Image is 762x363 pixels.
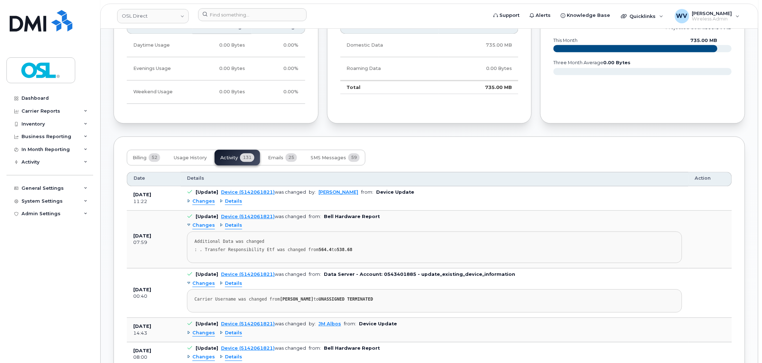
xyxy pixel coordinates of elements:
td: 735.00 MB [439,34,518,57]
div: was changed [221,272,306,277]
tspan: 0.00 Bytes [604,60,631,65]
b: Device Update [359,321,397,326]
span: WV [676,12,687,20]
th: Action [689,172,732,186]
span: Alerts [536,12,551,19]
tr: Friday from 6:00pm to Monday 8:00am [127,80,305,104]
b: [DATE] [133,324,151,329]
div: was changed [221,214,306,219]
td: 0.00 Bytes [192,57,251,80]
span: Details [225,222,242,229]
span: Wireless Admin [692,16,732,22]
b: [Update] [196,214,218,219]
tr: Weekdays from 6:00pm to 8:00am [127,57,305,80]
td: Domestic Data [340,34,439,57]
span: Details [225,280,242,287]
span: [PERSON_NAME] [692,10,732,16]
a: Device (5142061821) [221,214,275,219]
b: Bell Hardware Report [324,345,380,351]
b: Device Update [376,189,414,195]
td: 0.00 Bytes [439,57,518,80]
span: Changes [192,222,215,229]
b: [Update] [196,345,218,351]
td: 735.00 MB [439,80,518,94]
div: : . Transfer Responsibility Etf was changed from to [195,247,675,253]
td: 0.00% [251,57,305,80]
strong: [PERSON_NAME] [280,297,313,302]
b: [Update] [196,321,218,326]
td: Evenings Usage [127,57,192,80]
a: Device (5142061821) [221,189,275,195]
span: Changes [192,280,215,287]
span: Date [134,175,145,181]
td: 0.00 Bytes [192,34,251,57]
div: 14:43 [133,330,174,336]
td: Roaming Data [340,57,439,80]
span: Support [500,12,520,19]
span: Details [225,354,242,360]
a: Device (5142061821) [221,321,275,326]
td: 0.00 Bytes [192,80,251,104]
div: Quicklinks [616,9,668,23]
span: SMS Messages [311,155,346,161]
div: 00:40 [133,293,174,300]
div: was changed [221,345,306,351]
td: Weekend Usage [127,80,192,104]
div: was changed [221,321,306,326]
span: from: [361,189,373,195]
span: Knowledge Base [567,12,610,19]
b: [DATE] [133,348,151,353]
div: 11:22 [133,198,174,205]
span: from: [309,214,321,219]
span: from: [309,345,321,351]
span: 25 [286,153,297,162]
div: Carrier Username was changed from to [195,297,675,302]
span: 59 [348,153,360,162]
text: three month average [553,60,631,65]
strong: 538.68 [337,247,352,252]
span: by: [309,321,316,326]
a: Support [489,8,525,23]
strong: 564.4 [319,247,332,252]
b: Data Server - Account: 0543401885 - update_existing_device_information [324,272,516,277]
a: JM Albos [318,321,341,326]
div: Willy Verrier [670,9,745,23]
span: Usage History [174,155,207,161]
div: 07:59 [133,239,174,246]
a: OSL Direct [117,9,189,23]
a: [PERSON_NAME] [318,189,358,195]
a: Knowledge Base [556,8,615,23]
a: Alerts [525,8,556,23]
text: 735.00 MB [691,38,718,43]
b: [Update] [196,189,218,195]
strong: UNASSIGNED TERMINATED [319,297,373,302]
td: Daytime Usage [127,34,192,57]
b: Bell Hardware Report [324,214,380,219]
span: Quicklinks [630,13,656,19]
span: 52 [149,153,160,162]
input: Find something... [198,8,307,21]
a: Device (5142061821) [221,345,275,351]
text: this month [553,38,578,43]
td: 0.00% [251,34,305,57]
b: [DATE] [133,192,151,197]
span: from: [309,272,321,277]
td: 0.00% [251,80,305,104]
span: Changes [192,198,215,205]
b: [Update] [196,272,218,277]
span: from: [344,321,356,326]
span: Details [187,175,204,181]
span: Billing [133,155,147,161]
span: Details [225,198,242,205]
span: Changes [192,354,215,360]
div: was changed [221,189,306,195]
b: [DATE] [133,287,151,292]
span: Changes [192,330,215,336]
div: Additional Data was changed [195,239,675,244]
span: by: [309,189,316,195]
div: 08:00 [133,354,174,360]
td: Total [340,80,439,94]
a: Device (5142061821) [221,272,275,277]
span: Emails [268,155,283,161]
span: Details [225,330,242,336]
